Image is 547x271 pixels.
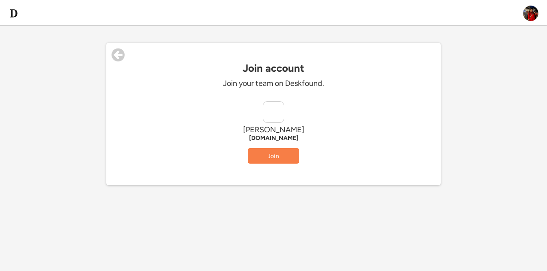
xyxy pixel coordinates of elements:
[263,102,284,122] img: yH5BAEAAAAALAAAAAABAAEAAAIBRAA7
[145,79,402,88] div: Join your team on Deskfound.
[523,6,538,21] img: ALV-UjWuqakHJpL-eblF2b883JlgVQYRq6IFHQnBmdfkRR27_9tt5q5zQEMwahX-TKUqjYHE8fmVeiAbQtvyCksLkURHDBYwt...
[145,125,402,135] div: [PERSON_NAME]
[248,148,299,164] button: Join
[106,62,441,74] div: Join account
[145,135,402,142] div: [DOMAIN_NAME]
[9,8,19,18] img: d-whitebg.png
